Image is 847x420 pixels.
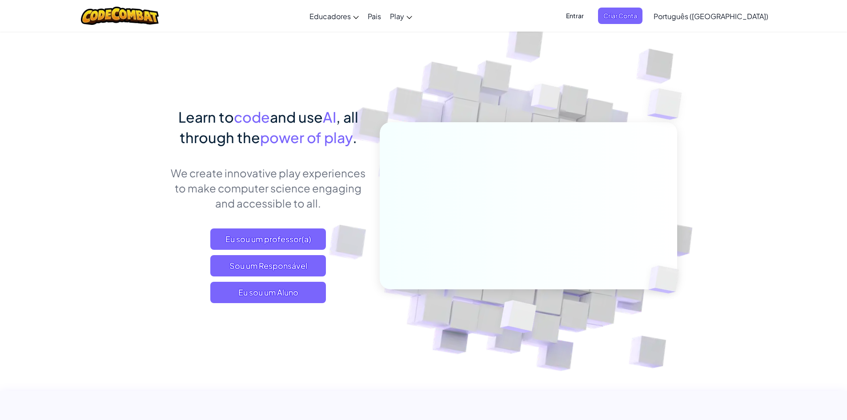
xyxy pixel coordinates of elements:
a: Educadores [305,4,363,28]
span: Learn to [178,108,234,126]
img: Overlap cubes [514,66,578,132]
p: We create innovative play experiences to make computer science engaging and accessible to all. [170,165,366,211]
a: Play [385,4,417,28]
span: AI [323,108,336,126]
a: Eu sou um professor(a) [210,228,326,250]
img: Overlap cubes [633,247,700,312]
img: CodeCombat logo [81,7,159,25]
a: Português ([GEOGRAPHIC_DATA]) [649,4,773,28]
span: Português ([GEOGRAPHIC_DATA]) [654,12,768,21]
button: Entrar [561,8,589,24]
span: code [234,108,270,126]
img: Overlap cubes [478,281,558,355]
span: and use [270,108,323,126]
button: Criar Conta [598,8,642,24]
button: Eu sou um Aluno [210,282,326,303]
span: . [353,128,357,146]
a: Sou um Responsável [210,255,326,276]
span: power of play [260,128,353,146]
img: Overlap cubes [630,67,707,142]
a: Pais [363,4,385,28]
span: Play [390,12,404,21]
span: Educadores [309,12,351,21]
